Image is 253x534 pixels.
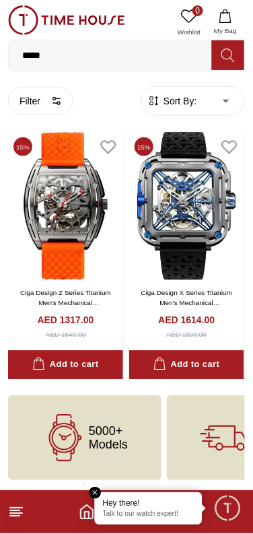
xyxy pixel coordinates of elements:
[147,94,197,108] button: Sort By:
[135,137,153,156] span: 15 %
[13,137,32,156] span: 15 %
[8,5,125,35] img: ...
[172,27,206,37] span: Wishlist
[167,330,207,340] div: AED 1899.00
[213,494,243,524] div: Chat Widget
[8,87,73,115] button: Filter
[89,488,102,500] em: Close tooltip
[129,132,244,280] img: Ciga Design X Series Titanium Men's Mechanical Silver+Blue+Multi Color Dial Watch - X021-TIBU-W25BK
[89,425,128,452] span: 5000+ Models
[103,510,194,520] p: Talk to our watch expert!
[141,290,233,327] a: Ciga Design X Series Titanium Men's Mechanical Silver+Blue+Multi Color Dial Watch - X021-TIBU-W25BK
[158,314,215,327] h4: AED 1614.00
[209,26,242,36] span: My Bag
[206,5,245,40] button: My Bag
[161,94,197,108] span: Sort By:
[8,132,123,280] img: Ciga Design Z Series Titanium Men's Mechanical Grey+Red+Multi Color Dial Watch - Z031-TITI-W15OG
[8,351,123,380] button: Add to cart
[37,314,94,327] h4: AED 1317.00
[46,330,86,340] div: AED 1549.00
[79,504,95,521] a: Home
[192,5,203,16] span: 0
[103,498,194,509] div: Hey there!
[153,358,219,373] div: Add to cart
[172,5,206,40] a: 0Wishlist
[32,358,98,373] div: Add to cart
[15,290,116,327] a: Ciga Design Z Series Titanium Men's Mechanical Grey+Red+Multi Color Dial Watch - Z031-TITI-W15OG
[129,351,244,380] button: Add to cart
